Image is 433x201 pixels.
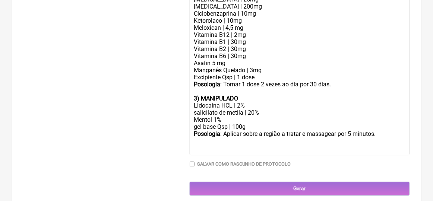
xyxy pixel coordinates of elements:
[194,130,220,137] strong: Posologia
[194,17,405,24] div: Ketorolaco | 10mg
[194,38,405,45] div: Vitamina B1 | 30mg
[194,24,405,31] div: Meloxican | 4,5 mg
[197,161,291,167] label: Salvar como rascunho de Protocolo
[190,182,410,195] input: Gerar
[194,81,405,95] div: : Tomar 1 dose 2 vezes ao dia por 30 dias.
[194,123,405,130] div: gel base Qsp | 100g
[194,67,405,74] div: Manganês Quelado | 3mg
[194,3,405,10] div: [MEDICAL_DATA] | 200mg
[194,10,405,17] div: Ciclobenzaprina | 10mg
[194,45,405,52] div: Vitamina B2 | 30mg
[194,81,220,88] strong: Posologia
[194,52,405,67] div: Vitamina B6 | 30mg Asafin 5 mg
[194,109,405,123] div: salicilato de metila | 20% Mentol 1%
[194,95,238,102] strong: 3) MANIPULADO
[194,102,405,109] div: Lidocaína HCL | 2%
[194,31,405,38] div: Vitamina B12 | 2mg
[194,130,405,152] div: : Aplicar sobre a região a tratar e massagear por 5 minutos.ㅤ
[194,74,405,81] div: Excipiente Qsp | 1 dose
